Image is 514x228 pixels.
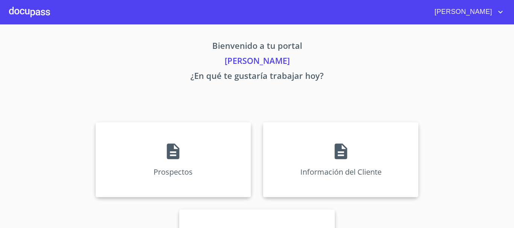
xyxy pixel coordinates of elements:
[25,39,489,54] p: Bienvenido a tu portal
[25,54,489,69] p: [PERSON_NAME]
[429,6,496,18] span: [PERSON_NAME]
[154,167,193,177] p: Prospectos
[25,69,489,85] p: ¿En qué te gustaría trabajar hoy?
[300,167,382,177] p: Información del Cliente
[429,6,505,18] button: account of current user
